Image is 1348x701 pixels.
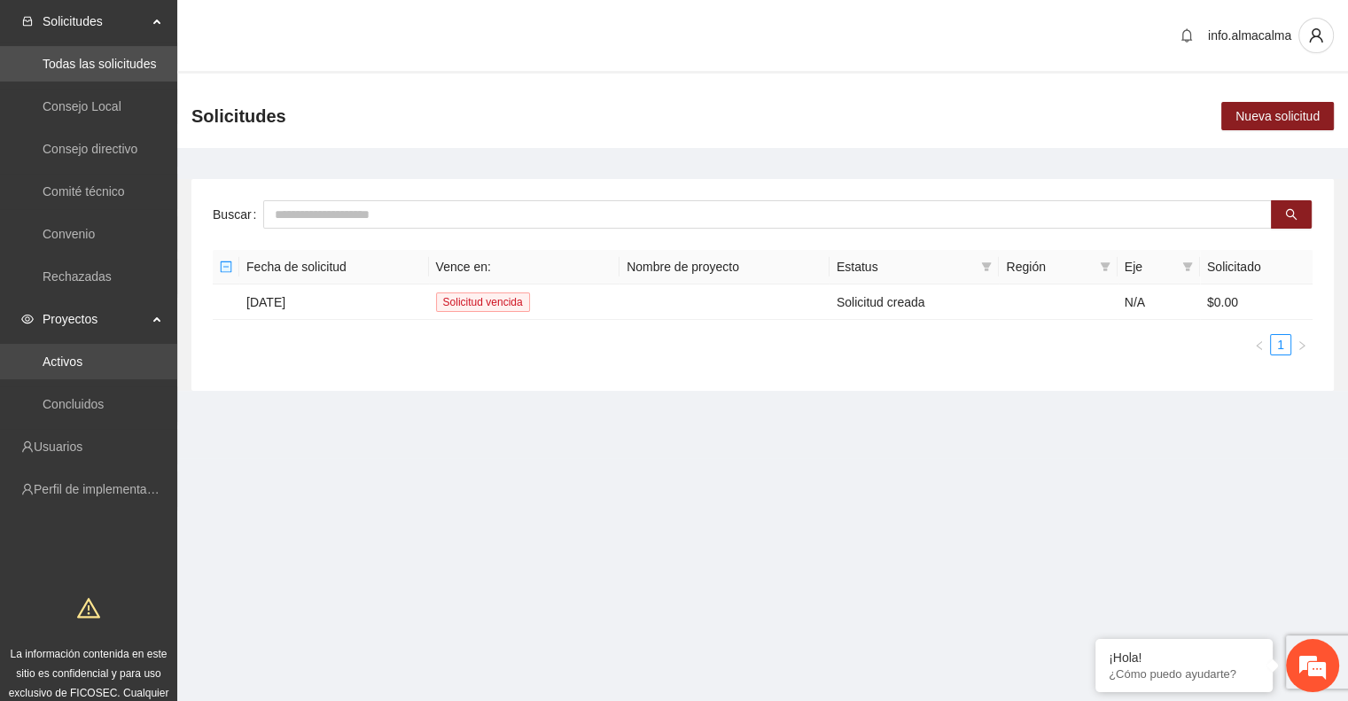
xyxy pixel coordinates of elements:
span: Solicitudes [43,4,147,39]
td: $0.00 [1200,284,1313,320]
span: user [1299,27,1333,43]
button: right [1291,334,1313,355]
a: Usuarios [34,440,82,454]
a: Convenio [43,227,95,241]
a: Todas las solicitudes [43,57,156,71]
button: user [1298,18,1334,53]
span: minus-square [220,261,232,273]
a: Consejo Local [43,99,121,113]
td: Solicitud creada [830,284,1000,320]
li: Next Page [1291,334,1313,355]
span: filter [978,253,995,280]
td: [DATE] [239,284,429,320]
button: Nueva solicitud [1221,102,1334,130]
span: Estatus [837,257,975,277]
span: Proyectos [43,301,147,337]
span: warning [77,596,100,619]
th: Solicitado [1200,250,1313,284]
div: ¡Hola! [1109,650,1259,665]
span: search [1285,208,1297,222]
span: Región [1006,257,1092,277]
span: eye [21,313,34,325]
span: filter [1100,261,1110,272]
button: search [1271,200,1312,229]
span: filter [981,261,992,272]
th: Nombre de proyecto [619,250,830,284]
span: bell [1173,28,1200,43]
span: Nueva solicitud [1235,106,1320,126]
a: Perfil de implementadora [34,482,172,496]
span: Solicitud vencida [436,292,530,312]
th: Fecha de solicitud [239,250,429,284]
span: inbox [21,15,34,27]
td: N/A [1118,284,1200,320]
li: 1 [1270,334,1291,355]
span: Solicitudes [191,102,286,130]
a: Activos [43,354,82,369]
span: right [1297,340,1307,351]
p: ¿Cómo puedo ayudarte? [1109,667,1259,681]
span: Eje [1125,257,1175,277]
li: Previous Page [1249,334,1270,355]
a: 1 [1271,335,1290,354]
th: Vence en: [429,250,620,284]
button: bell [1173,21,1201,50]
a: Comité técnico [43,184,125,199]
span: filter [1096,253,1114,280]
a: Rechazadas [43,269,112,284]
span: filter [1182,261,1193,272]
span: info.almacalma [1208,28,1291,43]
a: Concluidos [43,397,104,411]
label: Buscar [213,200,263,229]
span: left [1254,340,1265,351]
a: Consejo directivo [43,142,137,156]
span: filter [1179,253,1196,280]
button: left [1249,334,1270,355]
